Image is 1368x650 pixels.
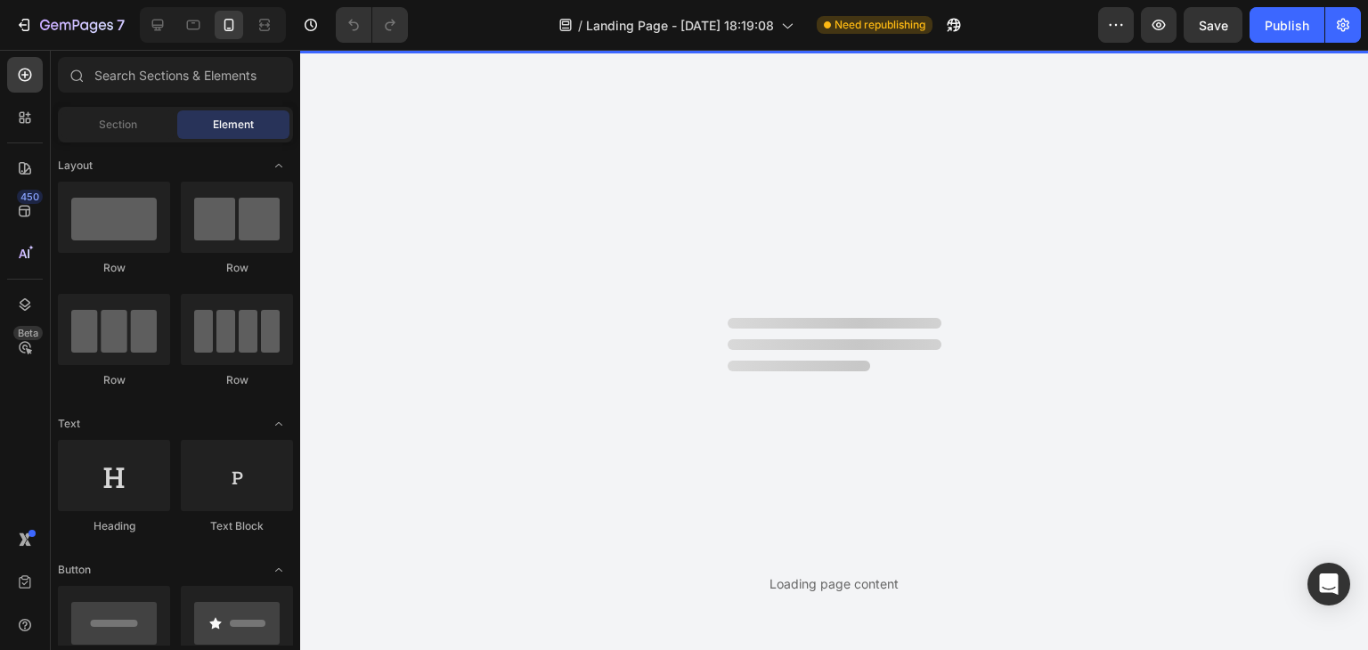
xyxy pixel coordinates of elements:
[58,562,91,578] span: Button
[17,190,43,204] div: 450
[1307,563,1350,605] div: Open Intercom Messenger
[7,7,133,43] button: 7
[578,16,582,35] span: /
[769,574,899,593] div: Loading page content
[336,7,408,43] div: Undo/Redo
[117,14,125,36] p: 7
[58,416,80,432] span: Text
[181,260,293,276] div: Row
[586,16,774,35] span: Landing Page - [DATE] 18:19:08
[213,117,254,133] span: Element
[181,518,293,534] div: Text Block
[181,372,293,388] div: Row
[58,372,170,388] div: Row
[58,57,293,93] input: Search Sections & Elements
[265,151,293,180] span: Toggle open
[1250,7,1324,43] button: Publish
[13,326,43,340] div: Beta
[58,518,170,534] div: Heading
[835,17,925,33] span: Need republishing
[1199,18,1228,33] span: Save
[265,410,293,438] span: Toggle open
[58,260,170,276] div: Row
[1265,16,1309,35] div: Publish
[99,117,137,133] span: Section
[1184,7,1242,43] button: Save
[58,158,93,174] span: Layout
[265,556,293,584] span: Toggle open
